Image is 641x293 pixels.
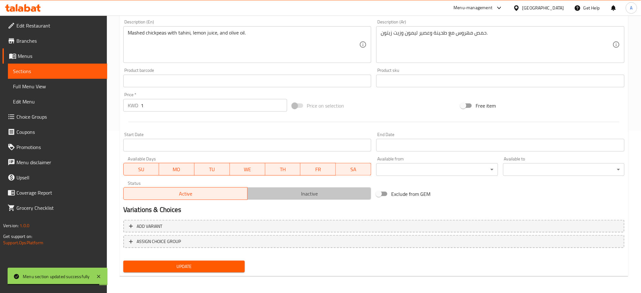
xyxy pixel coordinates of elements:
[159,163,194,176] button: MO
[123,235,625,248] button: ASSIGN CHOICE GROUP
[338,165,369,174] span: SA
[247,187,372,200] button: Inactive
[128,263,240,271] span: Update
[503,163,625,176] div: ​
[16,37,102,45] span: Branches
[3,18,107,33] a: Edit Restaurant
[197,165,227,174] span: TU
[16,128,102,136] span: Coupons
[376,163,498,176] div: ​
[137,238,181,246] span: ASSIGN CHOICE GROUP
[13,98,102,105] span: Edit Menu
[194,163,230,176] button: TU
[126,189,245,198] span: Active
[381,30,613,60] textarea: حمص مهروس مع طحينة وعصير ليمون وزيت زيتون.
[16,189,102,196] span: Coverage Report
[250,189,369,198] span: Inactive
[16,174,102,181] span: Upsell
[3,232,32,240] span: Get support on:
[3,48,107,64] a: Menus
[232,165,263,174] span: WE
[13,83,102,90] span: Full Menu View
[123,205,625,215] h2: Variations & Choices
[123,220,625,233] button: Add variant
[3,155,107,170] a: Menu disclaimer
[20,221,29,230] span: 1.0.0
[8,79,107,94] a: Full Menu View
[230,163,265,176] button: WE
[307,102,344,109] span: Price on selection
[3,170,107,185] a: Upsell
[336,163,371,176] button: SA
[16,143,102,151] span: Promotions
[522,4,564,11] div: [GEOGRAPHIC_DATA]
[391,190,430,198] span: Exclude from GEM
[23,273,90,280] div: Menu section updated successfully
[303,165,333,174] span: FR
[16,22,102,29] span: Edit Restaurant
[123,187,248,200] button: Active
[3,124,107,140] a: Coupons
[3,140,107,155] a: Promotions
[8,64,107,79] a: Sections
[13,67,102,75] span: Sections
[3,109,107,124] a: Choice Groups
[128,102,138,109] p: KWD
[3,221,19,230] span: Version:
[8,94,107,109] a: Edit Menu
[137,222,162,230] span: Add variant
[123,261,245,272] button: Update
[300,163,336,176] button: FR
[18,52,102,60] span: Menus
[126,165,157,174] span: SU
[3,185,107,200] a: Coverage Report
[16,113,102,121] span: Choice Groups
[3,200,107,215] a: Grocery Checklist
[123,163,159,176] button: SU
[141,99,287,112] input: Please enter price
[128,30,360,60] textarea: Mashed chickpeas with tahini, lemon juice, and olive oil.
[265,163,301,176] button: TH
[3,239,43,247] a: Support.OpsPlatform
[3,33,107,48] a: Branches
[476,102,496,109] span: Free item
[16,159,102,166] span: Menu disclaimer
[123,75,372,87] input: Please enter product barcode
[454,4,493,12] div: Menu-management
[162,165,192,174] span: MO
[376,75,625,87] input: Please enter product sku
[16,204,102,212] span: Grocery Checklist
[630,4,633,11] span: A
[268,165,298,174] span: TH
